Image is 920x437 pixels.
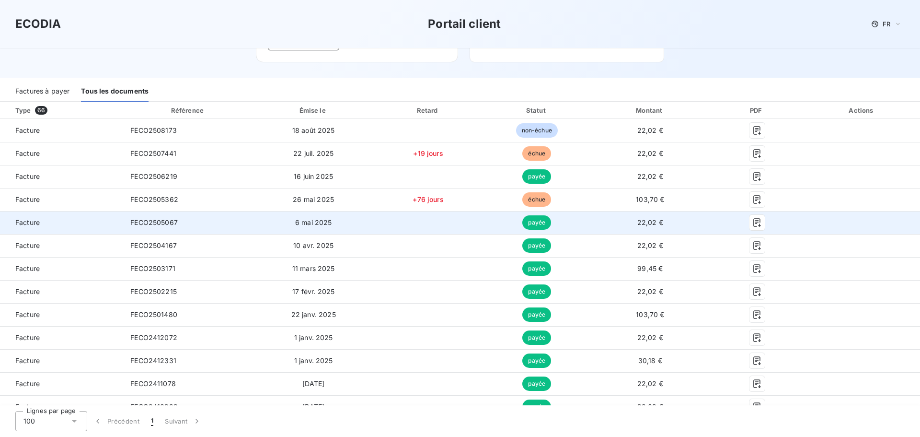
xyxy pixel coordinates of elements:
span: Facture [8,310,115,319]
span: payée [522,215,551,230]
span: 99,45 € [637,264,663,272]
span: 6 mai 2025 [295,218,332,226]
span: payée [522,307,551,322]
span: 22,02 € [637,149,663,157]
h3: ECODIA [15,15,61,33]
span: FECO2507441 [130,149,176,157]
span: 30,18 € [638,356,662,365]
span: Facture [8,195,115,204]
span: 1 [151,416,153,426]
span: non-échue [516,123,558,138]
span: 16 juin 2025 [294,172,333,180]
span: 22 juil. 2025 [293,149,333,157]
span: FECO2412331 [130,356,176,365]
span: Facture [8,126,115,135]
span: 11 mars 2025 [292,264,335,272]
span: payée [522,261,551,276]
span: FECO2505362 [130,195,178,203]
span: 100 [23,416,35,426]
span: payée [522,169,551,184]
span: Facture [8,333,115,343]
span: 22 janv. 2025 [291,310,336,319]
span: FECO2501480 [130,310,177,319]
span: payée [522,400,551,414]
span: FECO2410292 [130,402,178,411]
span: Facture [8,356,115,366]
span: payée [522,354,551,368]
span: Facture [8,379,115,389]
span: payée [522,331,551,345]
span: Facture [8,172,115,181]
span: 10 avr. 2025 [293,241,333,249]
div: Actions [806,106,918,115]
span: payée [522,284,551,299]
span: Facture [8,149,115,158]
h3: Portail client [428,15,501,33]
span: FECO2504167 [130,241,177,249]
span: échue [522,146,551,161]
span: 22,02 € [637,172,663,180]
div: Retard [375,106,481,115]
span: 22,02 € [637,379,663,388]
span: Facture [8,402,115,412]
span: 1 janv. 2025 [294,356,333,365]
span: FECO2503171 [130,264,175,272]
span: +76 jours [413,195,443,203]
span: [DATE] [302,379,325,388]
button: Précédent [87,411,145,431]
span: 22,02 € [637,402,663,411]
span: échue [522,192,551,207]
span: Facture [8,264,115,273]
span: 22,02 € [637,287,663,295]
span: payée [522,238,551,253]
span: Facture [8,287,115,296]
span: FECO2505067 [130,218,178,226]
span: 103,70 € [636,310,664,319]
div: Montant [592,106,708,115]
span: 22,02 € [637,333,663,342]
span: FECO2502215 [130,287,177,295]
span: 22,02 € [637,126,663,134]
span: 22,02 € [637,241,663,249]
span: 103,70 € [636,195,664,203]
div: Référence [171,106,204,114]
span: Facture [8,241,115,250]
button: 1 [145,411,159,431]
div: Type [10,106,121,115]
div: PDF [712,106,802,115]
div: Tous les documents [81,82,149,102]
span: 26 mai 2025 [293,195,334,203]
span: 18 août 2025 [292,126,335,134]
span: 66 [35,106,47,115]
div: Factures à payer [15,82,69,102]
span: 22,02 € [637,218,663,226]
span: +19 jours [413,149,443,157]
span: FECO2411078 [130,379,176,388]
div: Émise le [255,106,371,115]
span: FECO2412072 [130,333,177,342]
span: FECO2506219 [130,172,177,180]
span: [DATE] [302,402,325,411]
span: 17 févr. 2025 [292,287,334,295]
button: Suivant [159,411,207,431]
span: payée [522,377,551,391]
span: Facture [8,218,115,227]
span: 1 janv. 2025 [294,333,333,342]
span: FR [883,20,890,28]
span: FECO2508173 [130,126,177,134]
div: Statut [485,106,588,115]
